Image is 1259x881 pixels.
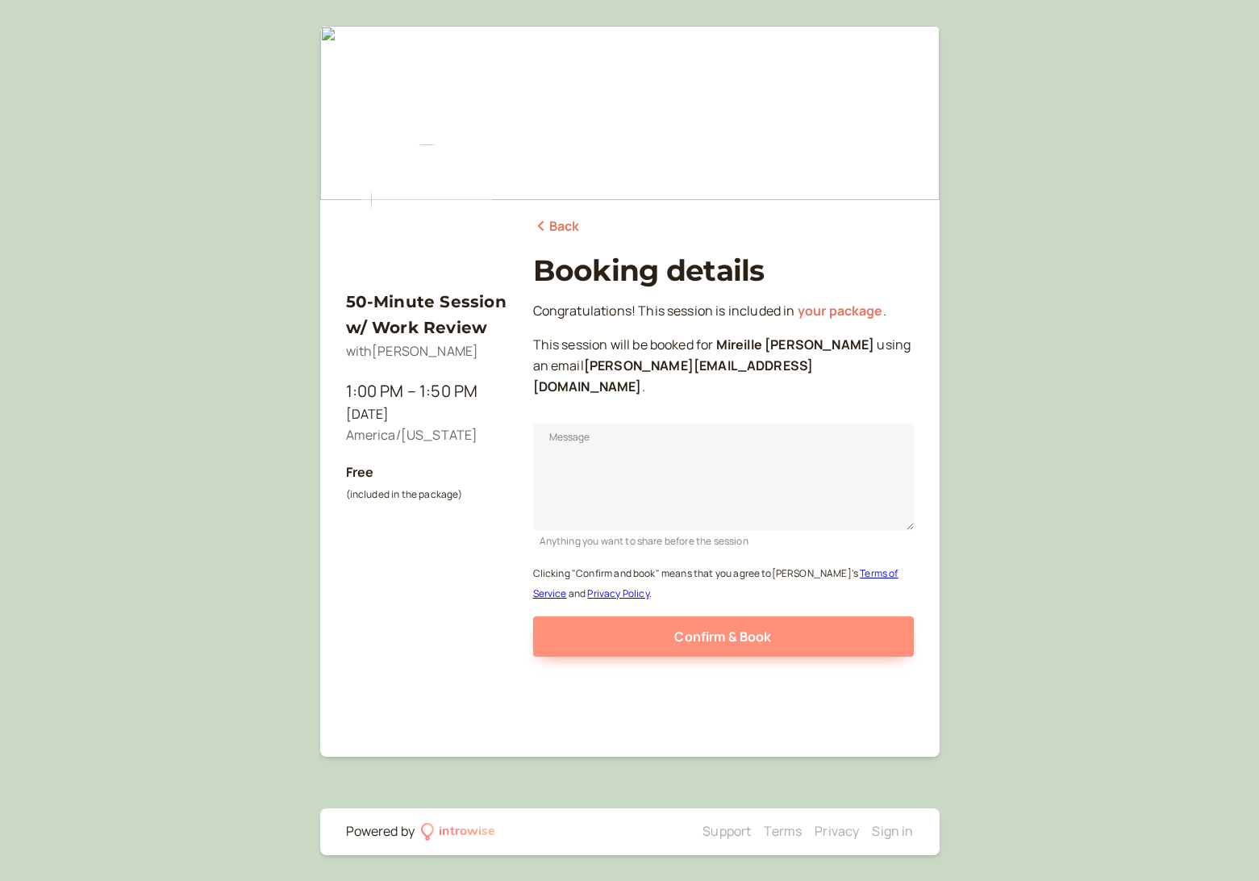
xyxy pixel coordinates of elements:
[716,336,875,353] b: Mireille [PERSON_NAME]
[533,530,914,549] div: Anything you want to share before the session
[702,822,751,840] a: Support
[533,566,898,601] small: Clicking "Confirm and book" means that you agree to [PERSON_NAME] ' s and .
[533,335,914,398] p: This session will be booked for using an email .
[346,289,507,341] h3: 50-Minute Session w/ Work Review
[533,253,914,288] h1: Booking details
[346,425,507,446] div: America/[US_STATE]
[421,821,496,842] a: introwise
[798,302,883,319] a: your package
[533,424,914,530] textarea: Message
[533,301,914,322] p: Congratulations! This session is included in .
[346,487,463,501] small: (included in the package)
[549,429,590,445] span: Message
[533,566,898,601] a: Terms of Service
[346,378,507,404] div: 1:00 PM – 1:50 PM
[439,821,495,842] div: introwise
[346,821,415,842] div: Powered by
[533,216,580,237] a: Back
[674,628,771,645] span: Confirm & Book
[587,587,648,600] a: Privacy Policy
[533,357,814,395] b: [PERSON_NAME][EMAIL_ADDRESS][DOMAIN_NAME]
[872,822,913,840] a: Sign in
[764,822,802,840] a: Terms
[346,463,374,481] b: Free
[346,404,507,425] div: [DATE]
[346,342,479,360] span: with [PERSON_NAME]
[815,822,859,840] a: Privacy
[533,616,914,657] button: Confirm & Book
